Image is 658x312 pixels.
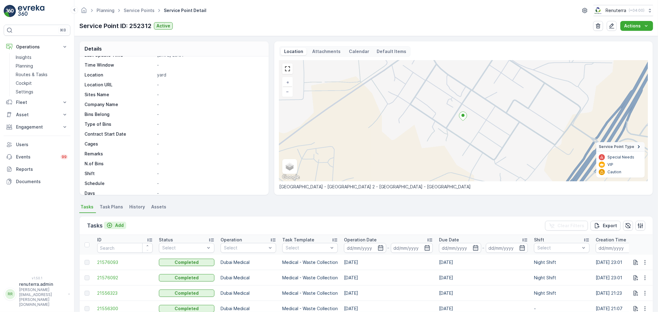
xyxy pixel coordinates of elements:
p: Type of Bins [85,121,155,127]
p: Dubai Medical [221,275,276,281]
a: Zoom Out [283,87,292,96]
div: Toggle Row Selected [85,291,89,296]
p: Operation Date [344,237,377,243]
button: Completed [159,289,214,297]
td: [DATE] [341,255,436,270]
p: - [157,121,262,127]
p: - [534,306,590,312]
p: Sites Name [85,92,155,98]
p: Task Template [282,237,314,243]
p: 99 [62,154,67,159]
p: Operation [221,237,242,243]
p: Company Name [85,101,155,108]
span: − [286,89,289,94]
p: Medical - Waste Collection [282,259,338,265]
a: 21556300 [97,306,153,312]
p: Insights [16,54,31,60]
span: + [286,80,289,85]
p: Medical - Waste Collection [282,275,338,281]
p: Completed [175,306,199,312]
p: Contract Start Date [85,131,155,137]
td: [DATE] [341,270,436,285]
p: - [387,244,390,252]
p: Active [156,23,170,29]
p: Fleet [16,99,58,105]
p: Export [603,223,617,229]
p: - [157,62,262,68]
p: - [157,131,262,137]
a: Insights [13,53,70,62]
p: Cockpit [16,80,32,86]
button: Actions [620,21,653,31]
button: Active [154,22,173,30]
p: - [157,190,262,196]
input: dd/mm/yyyy [486,243,528,253]
button: Operations [4,41,70,53]
a: Layers [283,160,296,173]
span: Tasks [81,204,93,210]
p: ID [97,237,101,243]
button: Renuterra(+04:00) [594,5,653,16]
p: Asset [16,112,58,118]
p: Location [283,48,304,55]
p: Location [85,72,155,78]
p: [GEOGRAPHIC_DATA] - [GEOGRAPHIC_DATA] 2 - [GEOGRAPHIC_DATA] - [GEOGRAPHIC_DATA] [279,184,648,190]
p: ⌘B [60,28,66,33]
button: Engagement [4,121,70,133]
p: VIP [607,162,613,167]
p: Clear Filters [557,223,584,229]
p: - [157,161,262,167]
img: Screenshot_2024-07-26_at_13.33.01.png [594,7,603,14]
p: Documents [16,179,68,185]
p: Tasks [87,221,103,230]
a: Documents [4,175,70,188]
button: RRrenuterra.admin[PERSON_NAME][EMAIL_ADDRESS][PERSON_NAME][DOMAIN_NAME] [4,281,70,307]
span: Assets [151,204,166,210]
p: Select [537,245,580,251]
p: [PERSON_NAME][EMAIL_ADDRESS][PERSON_NAME][DOMAIN_NAME] [19,287,65,307]
p: Users [16,142,68,148]
p: Operations [16,44,58,50]
a: Users [4,138,70,151]
p: Night Shift [534,259,590,265]
p: - [157,111,262,117]
p: Caution [607,170,621,174]
p: Days [85,190,155,196]
p: Cages [85,141,155,147]
a: Homepage [81,9,87,14]
p: Schedule [85,180,155,187]
p: Settings [16,89,33,95]
p: Select [224,245,267,251]
p: Time Window [85,62,155,68]
span: 21556323 [97,290,153,296]
a: Events99 [4,151,70,163]
p: renuterra.admin [19,281,65,287]
p: Calendar [349,48,370,55]
span: Task Plans [100,204,123,210]
span: 21576092 [97,275,153,281]
input: dd/mm/yyyy [391,243,433,253]
td: [DATE] [436,285,531,301]
p: Select [162,245,205,251]
a: Service Points [124,8,155,13]
span: Service Point Detail [163,7,208,14]
p: Dubai Medical [221,290,276,296]
p: - [157,180,262,187]
a: 21576093 [97,259,153,265]
a: Zoom In [283,78,292,87]
p: - [482,244,485,252]
input: dd/mm/yyyy [439,243,481,253]
p: Completed [175,275,199,281]
p: - [157,151,262,157]
p: Events [16,154,57,160]
td: [DATE] [436,255,531,270]
p: ( +04:00 ) [629,8,644,13]
a: Reports [4,163,70,175]
p: Planning [16,63,33,69]
button: Clear Filters [545,221,588,231]
p: - [157,101,262,108]
a: Cockpit [13,79,70,88]
p: - [157,82,262,88]
p: Reports [16,166,68,172]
